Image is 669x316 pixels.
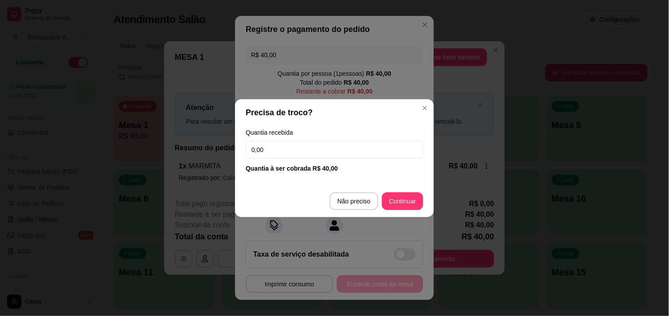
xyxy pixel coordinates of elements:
[246,129,423,136] label: Quantia recebida
[246,164,423,173] div: Quantia à ser cobrada R$ 40,00
[330,192,379,210] button: Não preciso
[382,192,423,210] button: Continuar
[418,101,432,115] button: Close
[235,99,434,126] header: Precisa de troco?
